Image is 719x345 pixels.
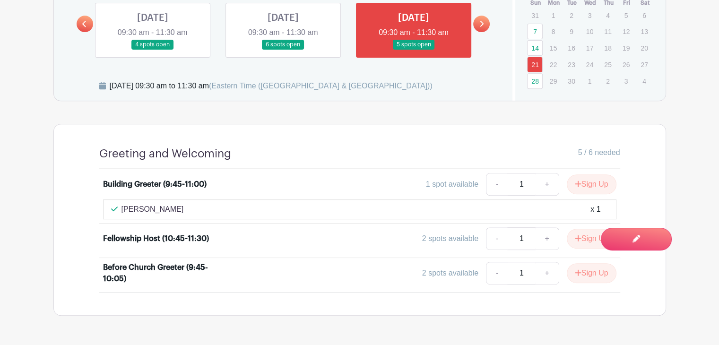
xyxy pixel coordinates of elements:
[103,233,209,244] div: Fellowship Host (10:45-11:30)
[563,41,579,55] p: 16
[618,57,634,72] p: 26
[99,147,231,161] h4: Greeting and Welcoming
[121,204,184,215] p: [PERSON_NAME]
[600,24,615,39] p: 11
[636,57,652,72] p: 27
[546,41,561,55] p: 15
[486,227,508,250] a: -
[563,74,579,88] p: 30
[527,57,543,72] a: 21
[422,233,478,244] div: 2 spots available
[546,74,561,88] p: 29
[618,41,634,55] p: 19
[618,8,634,23] p: 5
[567,263,616,283] button: Sign Up
[103,179,207,190] div: Building Greeter (9:45-11:00)
[618,74,634,88] p: 3
[527,8,543,23] p: 31
[582,41,598,55] p: 17
[546,24,561,39] p: 8
[563,24,579,39] p: 9
[636,8,652,23] p: 6
[582,57,598,72] p: 24
[486,173,508,196] a: -
[563,8,579,23] p: 2
[422,267,478,279] div: 2 spots available
[567,229,616,249] button: Sign Up
[582,8,598,23] p: 3
[600,74,615,88] p: 2
[527,24,543,39] a: 7
[636,41,652,55] p: 20
[636,74,652,88] p: 4
[486,262,508,285] a: -
[535,227,559,250] a: +
[600,8,615,23] p: 4
[527,40,543,56] a: 14
[600,57,615,72] p: 25
[600,41,615,55] p: 18
[567,174,616,194] button: Sign Up
[590,204,600,215] div: x 1
[527,73,543,89] a: 28
[582,74,598,88] p: 1
[209,82,433,90] span: (Eastern Time ([GEOGRAPHIC_DATA] & [GEOGRAPHIC_DATA]))
[618,24,634,39] p: 12
[578,147,620,158] span: 5 / 6 needed
[546,8,561,23] p: 1
[636,24,652,39] p: 13
[103,262,220,285] div: Before Church Greeter (9:45-10:05)
[426,179,478,190] div: 1 spot available
[546,57,561,72] p: 22
[110,80,433,92] div: [DATE] 09:30 am to 11:30 am
[535,173,559,196] a: +
[535,262,559,285] a: +
[582,24,598,39] p: 10
[563,57,579,72] p: 23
